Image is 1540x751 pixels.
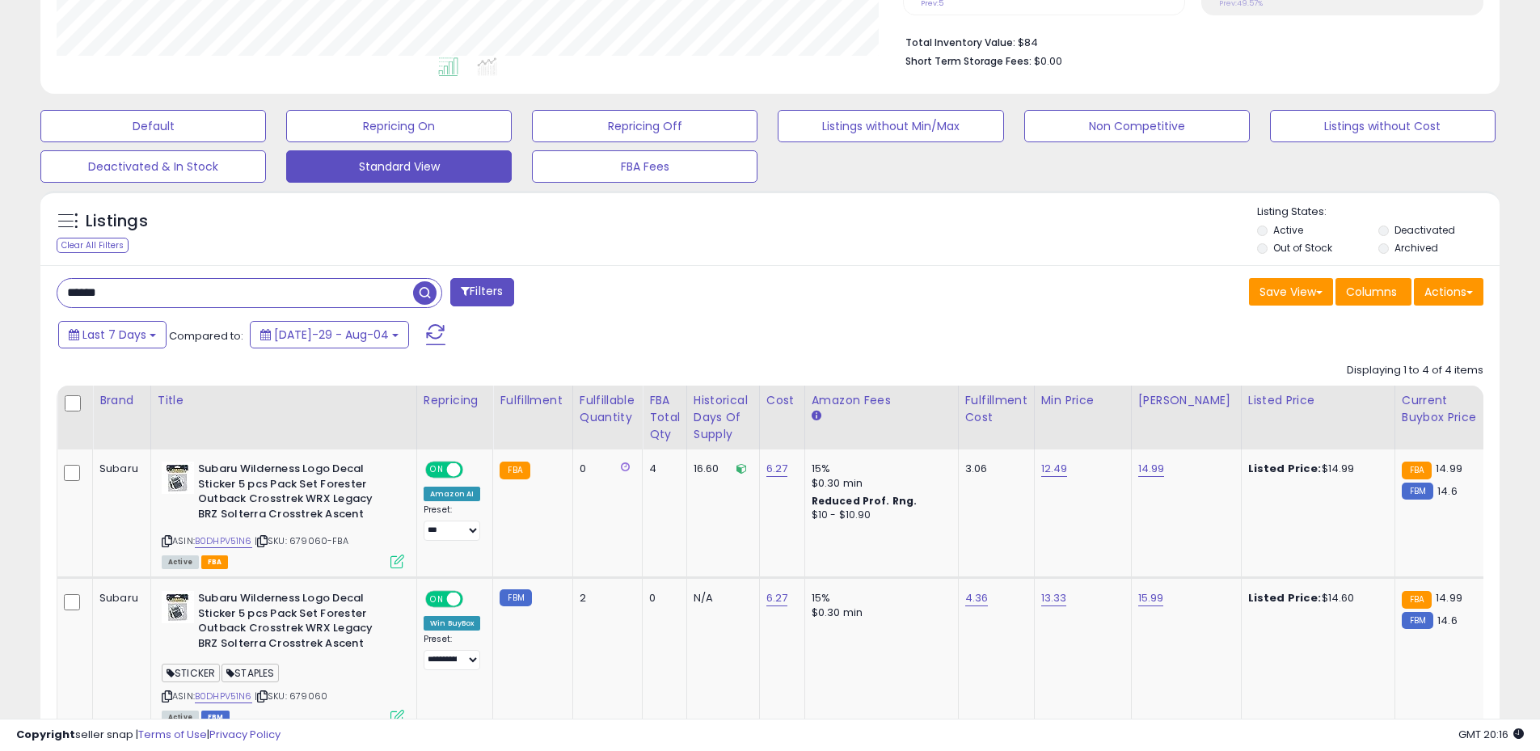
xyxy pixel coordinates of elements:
span: | SKU: 679060 [255,690,327,702]
div: Current Buybox Price [1402,392,1485,426]
button: Save View [1249,278,1333,306]
strong: Copyright [16,727,75,742]
div: Min Price [1041,392,1124,409]
small: FBM [1402,483,1433,500]
div: ASIN: [162,462,404,567]
p: Listing States: [1257,205,1500,220]
span: Last 7 Days [82,327,146,343]
button: Repricing Off [532,110,757,142]
a: B0DHPV51N6 [195,690,252,703]
button: Actions [1414,278,1483,306]
a: 12.49 [1041,461,1068,477]
b: Listed Price: [1248,590,1322,605]
div: $10 - $10.90 [812,508,946,522]
div: Subaru [99,591,138,605]
div: Repricing [424,392,487,409]
a: 4.36 [965,590,989,606]
div: 2 [580,591,630,605]
div: 3.06 [965,462,1022,476]
a: 6.27 [766,590,788,606]
div: Preset: [424,504,481,541]
img: 510Sfx008IL._SL40_.jpg [162,591,194,623]
small: FBA [1402,591,1432,609]
div: 4 [649,462,674,476]
small: FBM [500,589,531,606]
div: $14.60 [1248,591,1382,605]
li: $84 [905,32,1471,51]
div: FBA Total Qty [649,392,680,443]
button: Repricing On [286,110,512,142]
div: 0 [580,462,630,476]
span: Columns [1346,284,1397,300]
div: Amazon Fees [812,392,951,409]
b: Listed Price: [1248,461,1322,476]
span: 14.6 [1437,483,1458,499]
span: $0.00 [1034,53,1062,69]
span: [DATE]-29 - Aug-04 [274,327,389,343]
button: Listings without Min/Max [778,110,1003,142]
div: $14.99 [1248,462,1382,476]
button: Non Competitive [1024,110,1250,142]
div: Brand [99,392,144,409]
div: Fulfillment Cost [965,392,1027,426]
div: 15% [812,462,946,476]
b: Total Inventory Value: [905,36,1015,49]
div: Title [158,392,410,409]
span: 14.99 [1436,461,1462,476]
a: 14.99 [1138,461,1165,477]
span: FBA [201,555,229,569]
a: Terms of Use [138,727,207,742]
div: Cost [766,392,798,409]
button: FBA Fees [532,150,757,183]
div: Preset: [424,634,481,670]
button: Listings without Cost [1270,110,1496,142]
a: B0DHPV51N6 [195,534,252,548]
div: Historical Days Of Supply [694,392,753,443]
span: ON [427,593,447,606]
small: FBM [1402,612,1433,629]
div: Subaru [99,462,138,476]
span: 14.6 [1437,613,1458,628]
a: 6.27 [766,461,788,477]
a: 13.33 [1041,590,1067,606]
b: Reduced Prof. Rng. [812,494,918,508]
label: Out of Stock [1273,241,1332,255]
label: Deactivated [1394,223,1455,237]
b: Subaru Wilderness Logo Decal Sticker 5 pcs Pack Set Forester Outback Crosstrek WRX Legacy BRZ Sol... [198,591,394,655]
div: $0.30 min [812,476,946,491]
a: 15.99 [1138,590,1164,606]
small: FBA [500,462,530,479]
div: N/A [694,591,747,605]
div: Listed Price [1248,392,1388,409]
span: 14.99 [1436,590,1462,605]
button: Last 7 Days [58,321,167,348]
label: Active [1273,223,1303,237]
img: 510Sfx008IL._SL40_.jpg [162,462,194,494]
span: All listings currently available for purchase on Amazon [162,555,199,569]
span: OFF [461,593,487,606]
span: ON [427,463,447,477]
button: [DATE]-29 - Aug-04 [250,321,409,348]
div: ASIN: [162,591,404,722]
div: Clear All Filters [57,238,129,253]
div: 0 [649,591,674,605]
span: | SKU: 679060-FBA [255,534,348,547]
div: [PERSON_NAME] [1138,392,1234,409]
div: $0.30 min [812,605,946,620]
span: Compared to: [169,328,243,344]
div: 15% [812,591,946,605]
b: Short Term Storage Fees: [905,54,1032,68]
b: Subaru Wilderness Logo Decal Sticker 5 pcs Pack Set Forester Outback Crosstrek WRX Legacy BRZ Sol... [198,462,394,525]
span: STAPLES [222,664,279,682]
div: Amazon AI [424,487,480,501]
button: Standard View [286,150,512,183]
small: FBA [1402,462,1432,479]
div: Win BuyBox [424,616,481,631]
div: seller snap | | [16,728,281,743]
div: Displaying 1 to 4 of 4 items [1347,363,1483,378]
span: STICKER [162,664,220,682]
span: OFF [461,463,487,477]
button: Deactivated & In Stock [40,150,266,183]
div: Fulfillment [500,392,565,409]
button: Columns [1335,278,1411,306]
